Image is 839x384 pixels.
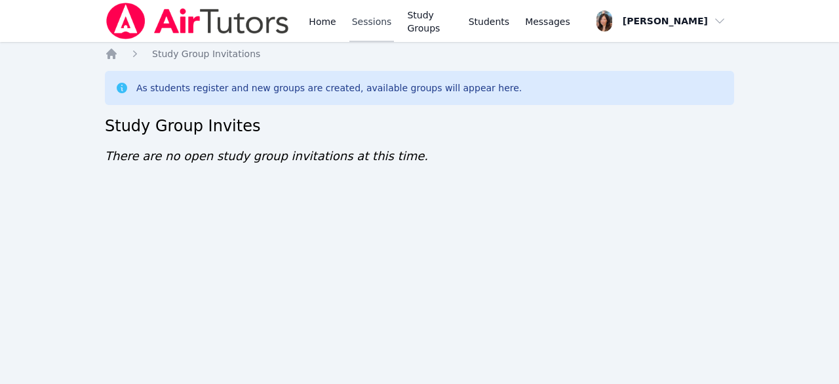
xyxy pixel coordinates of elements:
img: Air Tutors [105,3,290,39]
span: Messages [525,15,570,28]
span: There are no open study group invitations at this time. [105,149,428,163]
div: As students register and new groups are created, available groups will appear here. [136,81,522,95]
a: Study Group Invitations [152,47,260,60]
h2: Study Group Invites [105,116,734,137]
span: Study Group Invitations [152,49,260,59]
nav: Breadcrumb [105,47,734,60]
